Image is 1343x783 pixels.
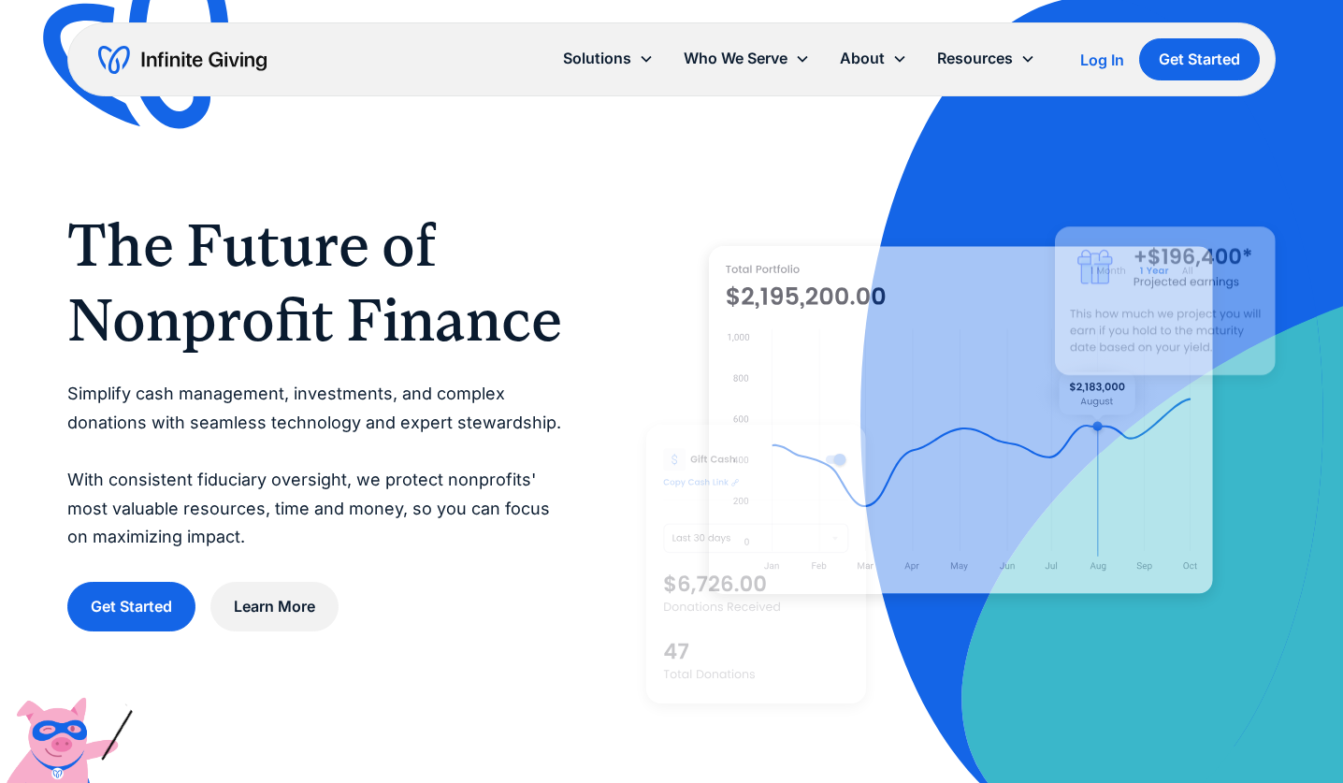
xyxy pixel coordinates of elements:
[669,38,825,79] div: Who We Serve
[1080,49,1124,71] a: Log In
[684,46,787,71] div: Who We Serve
[1080,52,1124,67] div: Log In
[210,582,339,631] a: Learn More
[937,46,1013,71] div: Resources
[825,38,922,79] div: About
[709,246,1213,594] img: nonprofit donation platform
[840,46,885,71] div: About
[1139,38,1260,80] a: Get Started
[67,582,195,631] a: Get Started
[67,380,571,552] p: Simplify cash management, investments, and complex donations with seamless technology and expert ...
[922,38,1050,79] div: Resources
[548,38,669,79] div: Solutions
[67,208,571,357] h1: The Future of Nonprofit Finance
[563,46,631,71] div: Solutions
[646,425,867,703] img: donation software for nonprofits
[98,45,267,75] a: home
